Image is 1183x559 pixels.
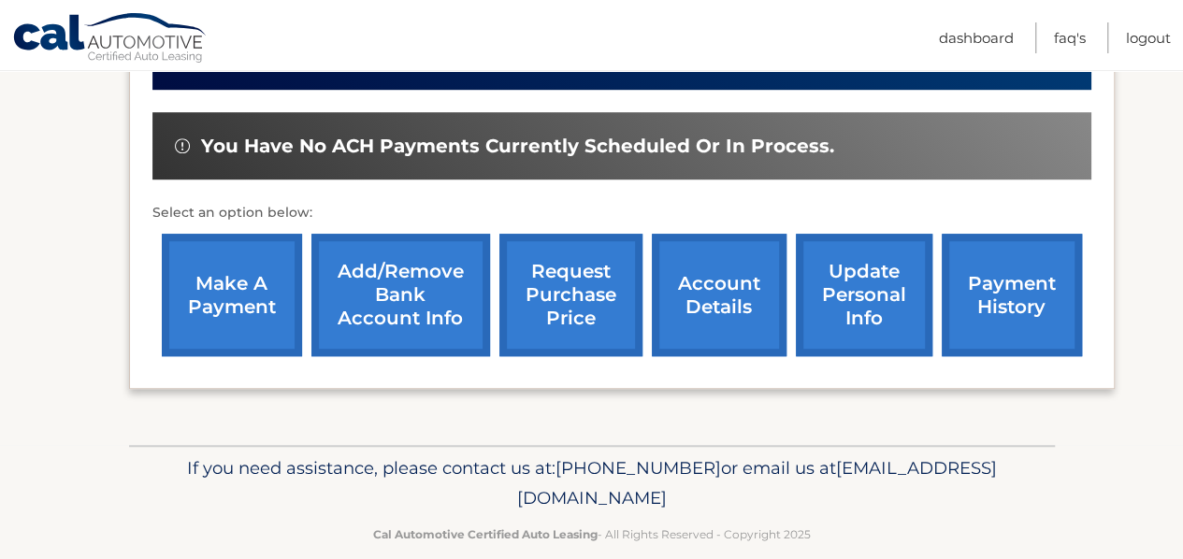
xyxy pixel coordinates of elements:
p: Select an option below: [152,202,1091,224]
a: make a payment [162,234,302,356]
a: FAQ's [1054,22,1086,53]
a: payment history [942,234,1082,356]
a: Cal Automotive [12,12,209,66]
span: [PHONE_NUMBER] [555,457,721,479]
img: alert-white.svg [175,138,190,153]
strong: Cal Automotive Certified Auto Leasing [373,527,598,541]
a: account details [652,234,786,356]
a: Logout [1126,22,1171,53]
p: - All Rights Reserved - Copyright 2025 [141,524,1043,544]
p: If you need assistance, please contact us at: or email us at [141,453,1043,513]
span: [EMAIL_ADDRESS][DOMAIN_NAME] [517,457,997,509]
span: You have no ACH payments currently scheduled or in process. [201,135,834,158]
a: Add/Remove bank account info [311,234,490,356]
a: Dashboard [939,22,1014,53]
a: request purchase price [499,234,642,356]
a: update personal info [796,234,932,356]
